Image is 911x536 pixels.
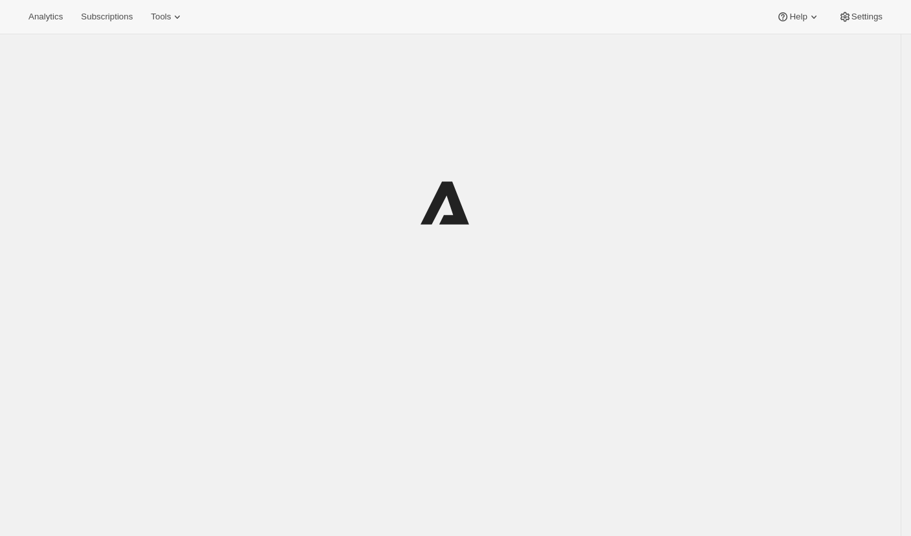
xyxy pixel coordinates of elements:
button: Settings [831,8,890,26]
span: Help [789,12,807,22]
span: Subscriptions [81,12,133,22]
button: Help [769,8,828,26]
span: Analytics [28,12,63,22]
button: Tools [143,8,192,26]
button: Analytics [21,8,71,26]
span: Tools [151,12,171,22]
span: Settings [851,12,883,22]
button: Subscriptions [73,8,140,26]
